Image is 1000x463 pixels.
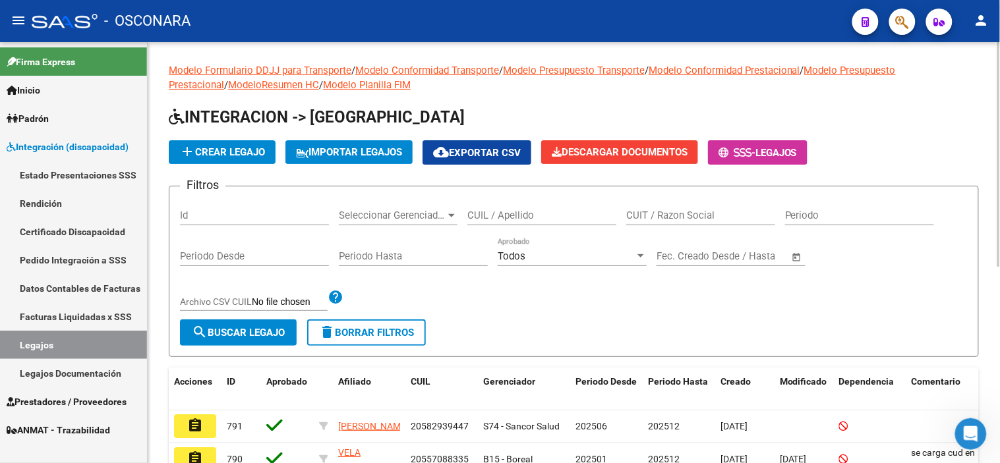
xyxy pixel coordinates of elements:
[7,83,40,97] span: Inicio
[187,418,203,433] mat-icon: assignment
[169,368,221,411] datatable-header-cell: Acciones
[790,250,805,265] button: Open calendar
[955,418,987,450] iframe: Intercom live chat
[323,79,411,91] a: Modelo Planilla FIM
[104,7,191,36] span: - OSCONARA
[227,376,235,387] span: ID
[7,395,127,409] span: Prestadores / Proveedores
[974,13,989,28] mat-icon: person
[338,421,409,431] span: [PERSON_NAME]
[708,140,808,165] button: -Legajos
[839,376,895,387] span: Dependencia
[541,140,698,164] button: Descargar Documentos
[266,376,307,387] span: Aprobado
[780,376,827,387] span: Modificado
[423,140,531,165] button: Exportar CSV
[906,368,985,411] datatable-header-cell: Comentario
[405,368,478,411] datatable-header-cell: CUIL
[834,368,906,411] datatable-header-cell: Dependencia
[7,423,110,437] span: ANMAT - Trazabilidad
[643,368,715,411] datatable-header-cell: Periodo Hasta
[7,111,49,126] span: Padrón
[433,144,449,160] mat-icon: cloud_download
[575,376,637,387] span: Periodo Desde
[912,376,961,387] span: Comentario
[503,65,645,76] a: Modelo Presupuesto Transporte
[285,140,413,164] button: IMPORTAR LEGAJOS
[715,368,775,411] datatable-header-cell: Creado
[319,327,414,339] span: Borrar Filtros
[227,421,243,431] span: 791
[7,140,129,154] span: Integración (discapacidad)
[179,146,265,158] span: Crear Legajo
[411,376,430,387] span: CUIL
[192,327,285,339] span: Buscar Legajo
[721,376,751,387] span: Creado
[221,368,261,411] datatable-header-cell: ID
[169,108,465,126] span: INTEGRACION -> [GEOGRAPHIC_DATA]
[328,289,343,305] mat-icon: help
[478,368,570,411] datatable-header-cell: Gerenciador
[552,146,688,158] span: Descargar Documentos
[179,144,195,159] mat-icon: add
[296,146,402,158] span: IMPORTAR LEGAJOS
[169,65,351,76] a: Modelo Formulario DDJJ para Transporte
[775,368,834,411] datatable-header-cell: Modificado
[657,250,710,262] input: Fecha inicio
[575,421,607,431] span: 202506
[319,324,335,340] mat-icon: delete
[648,376,708,387] span: Periodo Hasta
[719,147,755,159] span: -
[180,296,252,307] span: Archivo CSV CUIL
[722,250,786,262] input: Fecha fin
[570,368,643,411] datatable-header-cell: Periodo Desde
[483,421,560,431] span: S74 - Sancor Salud
[169,140,276,164] button: Crear Legajo
[433,147,521,159] span: Exportar CSV
[180,176,225,194] h3: Filtros
[648,421,680,431] span: 202512
[180,319,297,346] button: Buscar Legajo
[721,421,748,431] span: [DATE]
[755,147,797,159] span: Legajos
[355,65,499,76] a: Modelo Conformidad Transporte
[174,376,212,387] span: Acciones
[192,324,208,340] mat-icon: search
[483,376,535,387] span: Gerenciador
[411,421,469,431] span: 20582939447
[333,368,405,411] datatable-header-cell: Afiliado
[7,55,75,69] span: Firma Express
[252,296,328,308] input: Archivo CSV CUIL
[649,65,800,76] a: Modelo Conformidad Prestacional
[228,79,319,91] a: ModeloResumen HC
[11,13,26,28] mat-icon: menu
[339,209,446,221] span: Seleccionar Gerenciador
[498,250,525,262] span: Todos
[307,319,426,346] button: Borrar Filtros
[338,376,371,387] span: Afiliado
[261,368,314,411] datatable-header-cell: Aprobado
